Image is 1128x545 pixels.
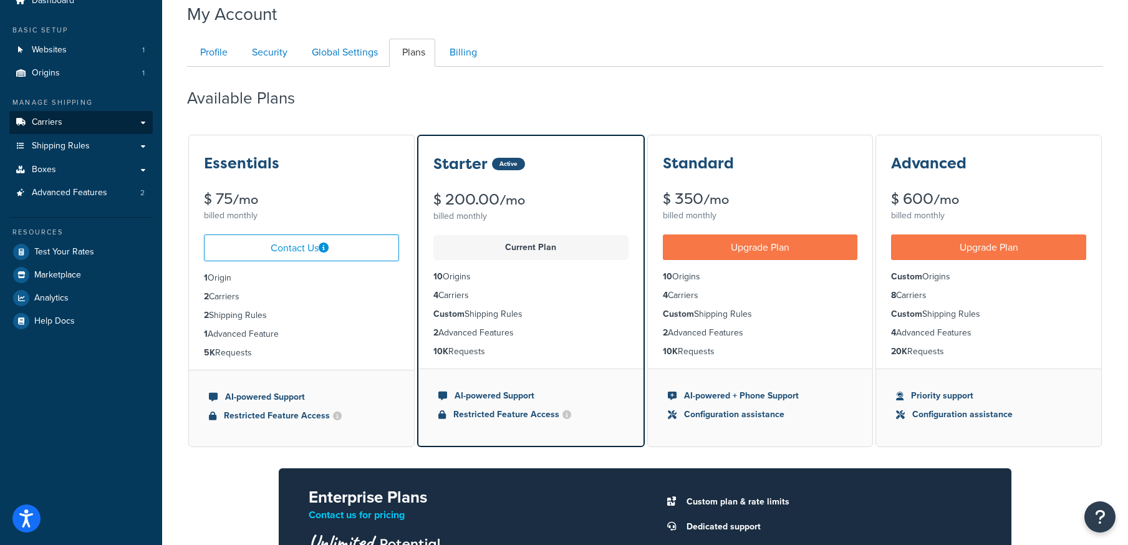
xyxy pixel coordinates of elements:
strong: 4 [663,289,668,302]
li: Carriers [891,289,1086,302]
h2: Enterprise Plans [309,488,625,506]
li: Websites [9,39,153,62]
li: Priority support [896,389,1081,403]
div: Manage Shipping [9,97,153,108]
li: Origins [433,270,629,284]
a: Upgrade Plan [663,234,858,260]
div: $ 200.00 [433,192,629,208]
div: $ 600 [891,191,1086,207]
span: Shipping Rules [32,141,90,152]
li: Origins [891,270,1086,284]
li: Advanced Features [891,326,1086,340]
a: Help Docs [9,310,153,332]
li: Advanced Features [9,181,153,205]
strong: 4 [433,289,438,302]
div: $ 75 [204,191,399,207]
strong: 10K [663,345,678,358]
li: Shipping Rules [891,307,1086,321]
li: Advanced Features [663,326,858,340]
strong: 2 [433,326,438,339]
span: 1 [142,68,145,79]
span: Carriers [32,117,62,128]
a: Marketplace [9,264,153,286]
li: Requests [204,346,399,360]
a: Shipping Rules [9,135,153,158]
li: Carriers [9,111,153,134]
strong: 8 [891,289,896,302]
div: billed monthly [891,207,1086,224]
strong: 2 [204,290,209,303]
h3: Starter [433,156,488,172]
span: Marketplace [34,270,81,281]
li: Requests [891,345,1086,359]
li: Origins [663,270,858,284]
strong: 5K [204,346,215,359]
span: 2 [140,188,145,198]
li: Requests [663,345,858,359]
li: Advanced Feature [204,327,399,341]
strong: 10 [663,270,672,283]
strong: 4 [891,326,896,339]
li: Shipping Rules [204,309,399,322]
strong: 10 [433,270,443,283]
li: Origin [204,271,399,285]
small: /mo [233,191,258,208]
a: Boxes [9,158,153,181]
span: Analytics [34,293,69,304]
a: Analytics [9,287,153,309]
small: /mo [703,191,729,208]
div: $ 350 [663,191,858,207]
a: Test Your Rates [9,241,153,263]
li: Origins [9,62,153,85]
li: Requests [433,345,629,359]
h1: My Account [187,2,277,26]
div: billed monthly [433,208,629,225]
p: Contact us for pricing [309,506,625,524]
div: Active [492,158,525,170]
li: Carriers [663,289,858,302]
span: Origins [32,68,60,79]
li: Configuration assistance [896,408,1081,422]
a: Origins 1 [9,62,153,85]
strong: 2 [663,326,668,339]
span: Advanced Features [32,188,107,198]
strong: 10K [433,345,448,358]
strong: 2 [204,309,209,322]
strong: 1 [204,327,208,340]
strong: Custom [433,307,465,321]
a: Contact Us [204,234,399,261]
span: Test Your Rates [34,247,94,258]
li: Carriers [204,290,399,304]
small: /mo [499,191,525,209]
span: Websites [32,45,67,55]
li: AI-powered Support [438,389,624,403]
button: Open Resource Center [1084,501,1116,533]
a: Security [239,39,297,67]
strong: 1 [204,271,208,284]
li: AI-powered Support [209,390,394,404]
a: Billing [436,39,487,67]
span: 1 [142,45,145,55]
h3: Advanced [891,155,967,171]
h3: Standard [663,155,734,171]
span: Boxes [32,165,56,175]
li: AI-powered + Phone Support [668,389,853,403]
span: Help Docs [34,316,75,327]
a: Advanced Features 2 [9,181,153,205]
li: Advanced Features [433,326,629,340]
div: billed monthly [204,207,399,224]
small: /mo [933,191,959,208]
div: Basic Setup [9,25,153,36]
li: Carriers [433,289,629,302]
li: Shipping Rules [663,307,858,321]
div: billed monthly [663,207,858,224]
a: Global Settings [299,39,388,67]
li: Configuration assistance [668,408,853,422]
strong: Custom [663,307,694,321]
h3: Essentials [204,155,279,171]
